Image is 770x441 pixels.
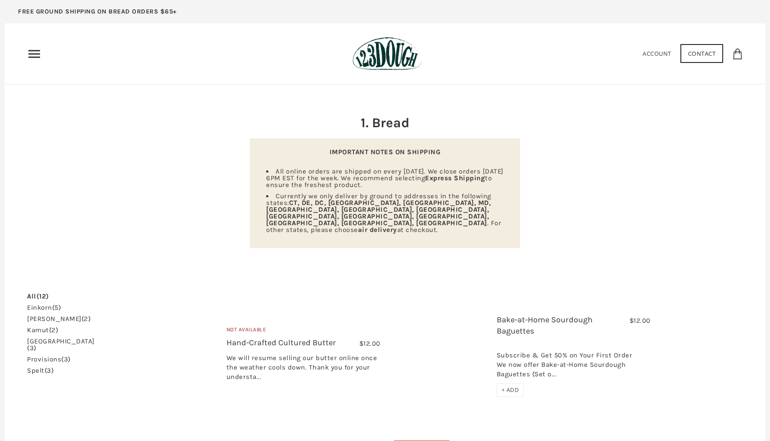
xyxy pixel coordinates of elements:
[497,383,524,397] div: + ADD
[680,44,724,63] a: Contact
[226,325,380,338] div: Not Available
[425,174,485,182] strong: Express Shipping
[394,307,490,404] a: Bake-at-Home Sourdough Baguettes
[226,353,380,386] div: We will resume selling our butter online once the weather cools down. Thank you for your understa...
[5,4,190,23] a: FREE GROUND SHIPPING ON BREAD ORDERS $65+
[250,113,520,132] h2: 1. Bread
[27,293,49,300] a: All(12)
[27,367,54,374] a: spelt(3)
[27,304,61,311] a: einkorn(5)
[226,338,336,347] a: Hand-Crafted Cultured Butter
[27,316,91,322] a: [PERSON_NAME](2)
[266,167,503,189] span: All online orders are shipped on every [DATE]. We close orders [DATE] 6PM EST for the week. We re...
[82,315,91,323] span: (2)
[266,192,501,234] span: Currently we only deliver by ground to addresses in the following states: . For other states, ple...
[52,303,61,312] span: (5)
[49,326,59,334] span: (2)
[630,316,651,325] span: $12.00
[27,338,95,352] a: [GEOGRAPHIC_DATA](3)
[643,49,671,58] a: Account
[353,37,421,71] img: 123Dough Bakery
[497,341,651,383] div: Subscribe & Get 50% on Your First Order We now offer Bake-at-Home Sourdough Baguettes (Set o...
[502,386,519,394] span: + ADD
[266,199,491,227] strong: CT, DE, DC, [GEOGRAPHIC_DATA], [GEOGRAPHIC_DATA], MD, [GEOGRAPHIC_DATA], [GEOGRAPHIC_DATA], [GEOG...
[27,356,71,363] a: provisions(3)
[27,327,58,334] a: kamut(2)
[497,315,593,336] a: Bake-at-Home Sourdough Baguettes
[330,148,441,156] strong: IMPORTANT NOTES ON SHIPPING
[18,7,177,17] p: FREE GROUND SHIPPING ON BREAD ORDERS $65+
[61,355,71,363] span: (3)
[27,47,41,61] nav: Primary
[124,293,220,418] a: Hand-Crafted Cultured Butter
[45,366,54,374] span: (3)
[36,292,49,300] span: (12)
[359,339,380,347] span: $12.00
[27,344,36,352] span: (3)
[358,226,397,234] strong: air delivery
